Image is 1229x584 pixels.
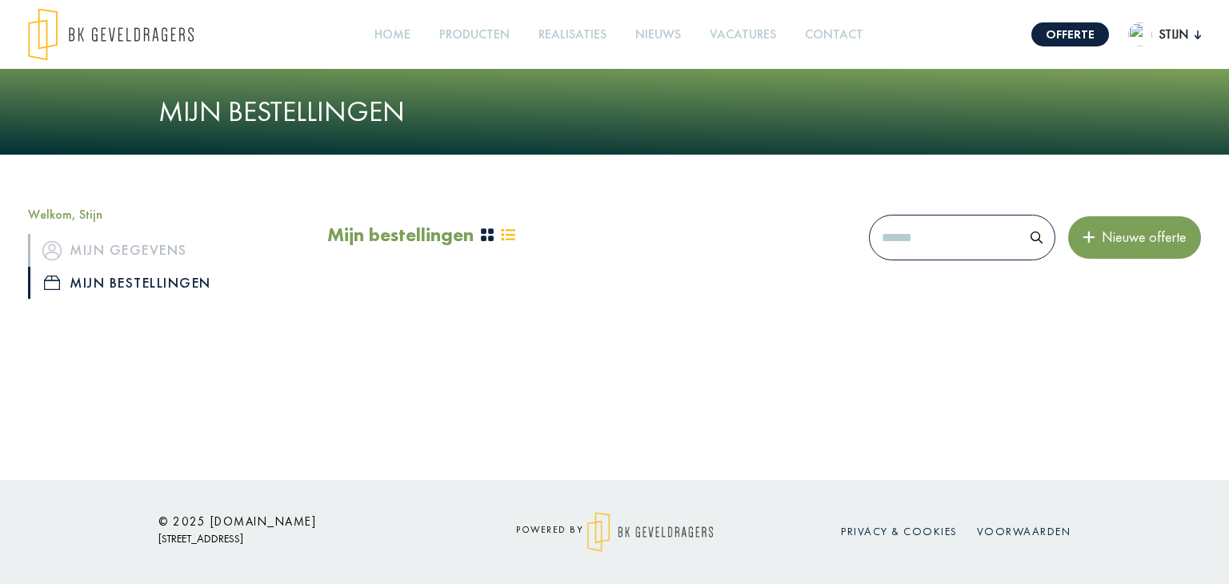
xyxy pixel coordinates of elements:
[28,234,303,266] a: iconMijn gegevens
[158,95,1071,129] h1: Mijn bestellingen
[470,512,759,552] div: powered by
[158,514,446,529] h6: © 2025 [DOMAIN_NAME]
[1068,216,1201,258] button: Nieuwe offerte
[44,276,60,290] img: icon
[368,17,417,53] a: Home
[629,17,687,53] a: Nieuws
[28,267,303,299] a: iconMijn bestellingen
[532,17,613,53] a: Realisaties
[1128,22,1201,46] button: Stijn
[1128,22,1152,46] img: undefined
[42,241,62,260] img: icon
[799,17,870,53] a: Contact
[841,524,958,538] a: Privacy & cookies
[327,224,474,247] h2: Mijn bestellingen
[1152,25,1195,44] span: Stijn
[1095,228,1187,246] span: Nieuwe offerte
[28,207,303,222] h5: Welkom, Stijn
[977,524,1071,538] a: Voorwaarden
[158,529,446,549] p: [STREET_ADDRESS]
[587,512,713,552] img: logo
[703,17,783,53] a: Vacatures
[1031,232,1043,244] img: search.svg
[433,17,516,53] a: Producten
[1031,22,1109,46] a: Offerte
[28,8,194,61] img: logo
